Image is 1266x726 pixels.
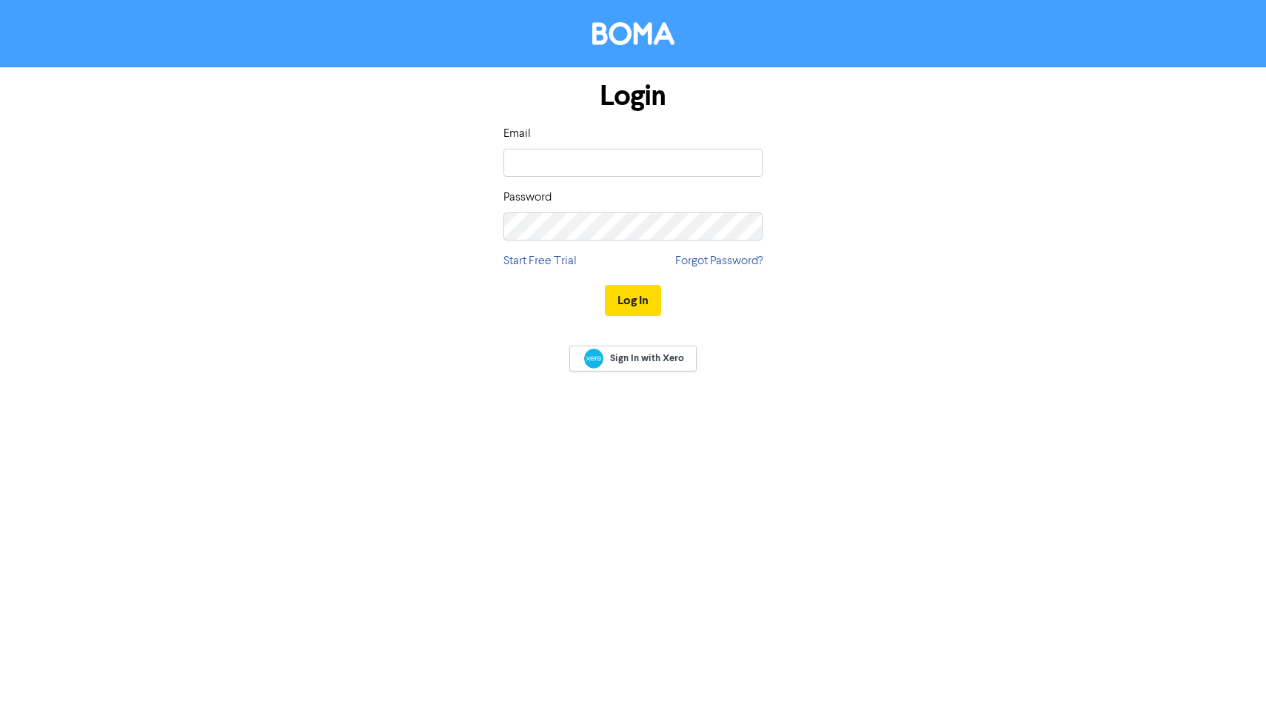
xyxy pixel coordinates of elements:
[610,352,684,365] span: Sign In with Xero
[503,252,577,270] a: Start Free Trial
[592,22,674,45] img: BOMA Logo
[605,285,661,316] button: Log In
[569,346,697,372] a: Sign In with Xero
[503,189,552,206] label: Password
[503,125,531,143] label: Email
[675,252,763,270] a: Forgot Password?
[503,79,763,113] h1: Login
[584,349,603,369] img: Xero logo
